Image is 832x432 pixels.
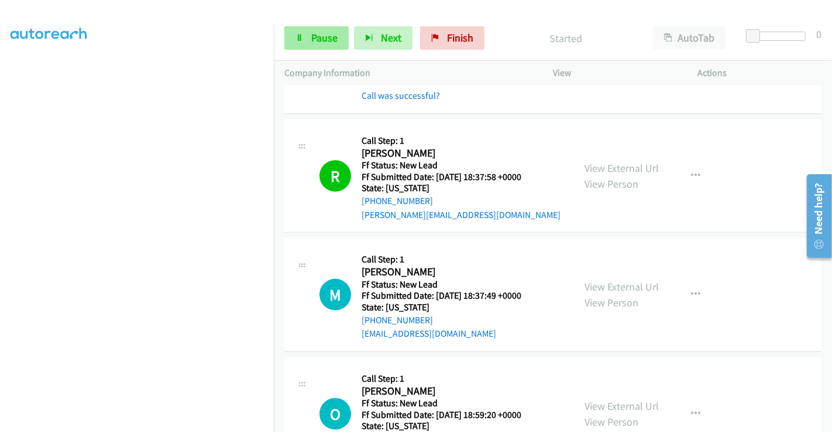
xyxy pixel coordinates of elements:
[362,373,521,385] h5: Call Step: 1
[362,302,536,313] h5: State: [US_STATE]
[362,171,561,183] h5: Ff Submitted Date: [DATE] 18:37:58 +0000
[319,279,351,310] h1: M
[553,66,677,80] p: View
[319,279,351,310] div: The call is yet to be attempted
[585,177,638,191] a: View Person
[799,170,832,262] iframe: Resource Center
[319,160,351,192] h1: R
[362,420,521,432] h5: State: [US_STATE]
[362,182,561,194] h5: State: [US_STATE]
[362,195,433,206] a: [PHONE_NUMBER]
[362,290,536,302] h5: Ff Submitted Date: [DATE] 18:37:49 +0000
[500,30,632,46] p: Started
[319,398,351,430] div: The call is yet to be attempted
[362,265,536,279] h2: [PERSON_NAME]
[354,26,412,50] button: Next
[698,66,822,80] p: Actions
[752,32,806,41] div: Delay between calls (in seconds)
[362,385,521,398] h2: [PERSON_NAME]
[362,160,561,171] h5: Ff Status: New Lead
[420,26,484,50] a: Finish
[816,26,821,42] div: 0
[362,254,536,265] h5: Call Step: 1
[362,135,561,147] h5: Call Step: 1
[585,399,659,413] a: View External Url
[284,66,532,80] p: Company Information
[362,409,521,421] h5: Ff Submitted Date: [DATE] 18:59:20 +0000
[362,279,536,291] h5: Ff Status: New Lead
[362,328,496,339] a: [EMAIL_ADDRESS][DOMAIN_NAME]
[362,315,433,326] a: [PHONE_NUMBER]
[362,90,440,101] a: Call was successful?
[362,398,521,409] h5: Ff Status: New Lead
[381,31,401,44] span: Next
[585,280,659,293] a: View External Url
[311,31,338,44] span: Pause
[653,26,726,50] button: AutoTab
[319,398,351,430] h1: O
[284,26,349,50] a: Pause
[362,147,536,160] h2: [PERSON_NAME]
[585,296,638,309] a: View Person
[585,161,659,175] a: View External Url
[585,415,638,428] a: View Person
[447,31,473,44] span: Finish
[362,209,561,220] a: [PERSON_NAME][EMAIL_ADDRESS][DOMAIN_NAME]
